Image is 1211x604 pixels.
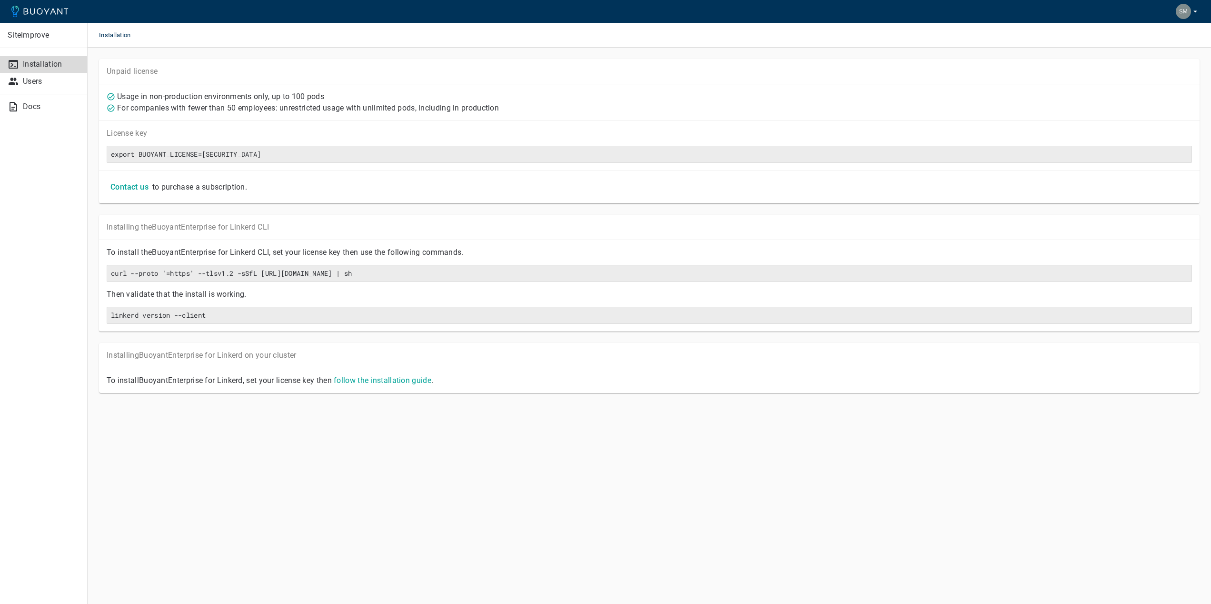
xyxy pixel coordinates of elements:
p: Installing Buoyant Enterprise for Linkerd on your cluster [107,351,1192,360]
h6: export BUOYANT_LICENSE=[SECURITY_DATA] [111,150,1188,159]
p: Docs [23,102,79,111]
h6: curl --proto '=https' --tlsv1.2 -sSfL [URL][DOMAIN_NAME] | sh [111,269,1188,278]
h6: linkerd version --client [111,311,1188,320]
p: to purchase a subscription. [152,182,247,192]
a: follow the installation guide [334,376,431,385]
p: Installing the Buoyant Enterprise for Linkerd CLI [107,222,1192,232]
button: Contact us [107,179,152,196]
p: Users [23,77,79,86]
p: Siteimprove [8,30,79,40]
span: Installation [99,23,142,48]
p: Then validate that the install is working. [107,290,1192,299]
p: Usage in non-production environments only, up to 100 pods [117,92,324,101]
p: Installation [23,60,79,69]
p: For companies with fewer than 50 employees: unrestricted usage with unlimited pods, including in ... [117,103,499,113]
img: Sami [1176,4,1191,19]
p: License key [107,129,1192,138]
h4: Contact us [110,182,149,192]
p: To install the Buoyant Enterprise for Linkerd CLI, set your license key then use the following co... [107,248,1192,257]
p: To install Buoyant Enterprise for Linkerd, set your license key then . [107,376,1192,385]
p: Unpaid license [107,67,1192,76]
